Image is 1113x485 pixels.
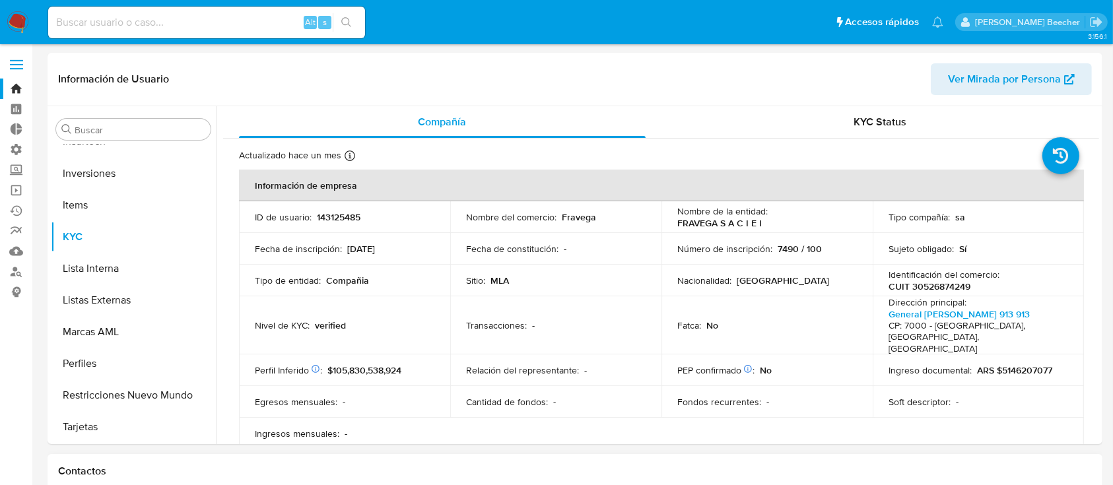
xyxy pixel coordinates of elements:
[255,275,321,286] p: Tipo de entidad :
[889,396,951,408] p: Soft descriptor :
[317,211,360,223] p: 143125485
[239,149,341,162] p: Actualizado hace un mes
[466,275,485,286] p: Sitio :
[343,396,345,408] p: -
[51,221,216,253] button: KYC
[766,396,769,408] p: -
[61,124,72,135] button: Buscar
[255,396,337,408] p: Egresos mensuales :
[315,319,346,331] p: verified
[51,411,216,443] button: Tarjetas
[889,320,1063,355] h4: CP: 7000 - [GEOGRAPHIC_DATA], [GEOGRAPHIC_DATA], [GEOGRAPHIC_DATA]
[889,296,966,308] p: Dirección principal :
[677,396,761,408] p: Fondos recurrentes :
[845,15,919,29] span: Accesos rápidos
[466,364,579,376] p: Relación del representante :
[564,243,566,255] p: -
[706,319,718,331] p: No
[255,428,339,439] p: Ingresos mensuales :
[51,158,216,189] button: Inversiones
[326,275,369,286] p: Compañia
[58,465,1092,478] h1: Contactos
[466,211,556,223] p: Nombre del comercio :
[889,211,950,223] p: Tipo compañía :
[1089,15,1103,29] a: Salir
[345,428,347,439] p: -
[677,319,701,331] p: Fatca :
[760,364,772,376] p: No
[51,379,216,411] button: Restricciones Nuevo Mundo
[239,170,1084,201] th: Información de empresa
[737,275,829,286] p: [GEOGRAPHIC_DATA]
[977,364,1052,376] p: ARS $5146207077
[956,396,959,408] p: -
[931,63,1092,95] button: Ver Mirada por Persona
[948,63,1061,95] span: Ver Mirada por Persona
[327,364,401,377] span: $105,830,538,924
[51,348,216,379] button: Perfiles
[889,307,1030,321] a: General [PERSON_NAME] 913 913
[347,243,375,255] p: [DATE]
[51,284,216,316] button: Listas Externas
[466,396,548,408] p: Cantidad de fondos :
[677,364,755,376] p: PEP confirmado :
[255,319,310,331] p: Nivel de KYC :
[778,243,822,255] p: 7490 / 100
[305,16,316,28] span: Alt
[553,396,556,408] p: -
[677,205,768,217] p: Nombre de la entidad :
[932,16,943,28] a: Notificaciones
[51,316,216,348] button: Marcas AML
[889,280,970,292] p: CUIT 30526874249
[255,211,312,223] p: ID de usuario :
[889,243,954,255] p: Sujeto obligado :
[466,243,558,255] p: Fecha de constitución :
[255,364,322,376] p: Perfil Inferido :
[418,114,466,129] span: Compañía
[490,275,509,286] p: MLA
[854,114,906,129] span: KYC Status
[51,253,216,284] button: Lista Interna
[48,14,365,31] input: Buscar usuario o caso...
[959,243,966,255] p: Sí
[975,16,1085,28] p: camila.tresguerres@mercadolibre.com
[889,269,999,280] p: Identificación del comercio :
[677,217,762,229] p: FRAVEGA S A C I E I
[889,364,972,376] p: Ingreso documental :
[466,319,527,331] p: Transacciones :
[955,211,965,223] p: sa
[562,211,596,223] p: Fravega
[323,16,327,28] span: s
[333,13,360,32] button: search-icon
[51,189,216,221] button: Items
[584,364,587,376] p: -
[532,319,535,331] p: -
[255,243,342,255] p: Fecha de inscripción :
[677,243,772,255] p: Número de inscripción :
[677,275,731,286] p: Nacionalidad :
[58,73,169,86] h1: Información de Usuario
[75,124,205,136] input: Buscar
